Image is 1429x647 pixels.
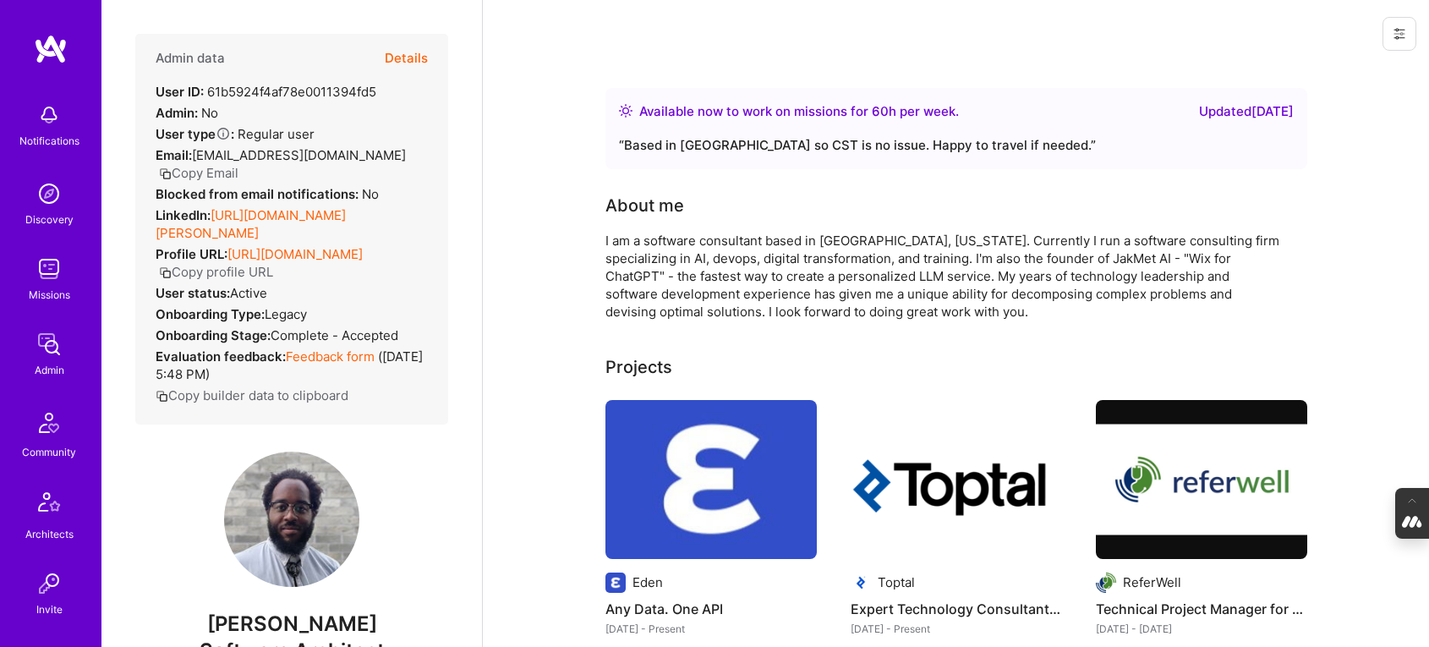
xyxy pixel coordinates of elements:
[22,443,76,461] div: Community
[35,361,64,379] div: Admin
[159,164,238,182] button: Copy Email
[851,573,871,593] img: Company logo
[878,573,915,591] div: Toptal
[230,285,267,301] span: Active
[159,167,172,180] i: icon Copy
[156,185,379,203] div: No
[32,567,66,600] img: Invite
[34,34,68,64] img: logo
[605,232,1282,321] div: I am a software consultant based in [GEOGRAPHIC_DATA], [US_STATE]. Currently I run a software con...
[192,147,406,163] span: [EMAIL_ADDRESS][DOMAIN_NAME]
[25,211,74,228] div: Discovery
[29,286,70,304] div: Missions
[156,285,230,301] strong: User status:
[851,400,1062,559] img: Expert Technology Consultant at TopTal
[1096,598,1307,620] h4: Technical Project Manager for Referwell
[159,266,172,279] i: icon Copy
[32,252,66,286] img: teamwork
[605,400,817,559] img: Any Data. One API
[19,132,79,150] div: Notifications
[605,598,817,620] h4: Any Data. One API
[159,263,273,281] button: Copy profile URL
[385,34,428,83] button: Details
[271,327,398,343] span: Complete - Accepted
[1096,620,1307,638] div: [DATE] - [DATE]
[872,103,889,119] span: 60
[851,598,1062,620] h4: Expert Technology Consultant at [GEOGRAPHIC_DATA]
[619,104,632,118] img: Availability
[605,620,817,638] div: [DATE] - Present
[156,83,376,101] div: 61b5924f4af78e0011394fd5
[156,105,198,121] strong: Admin:
[156,207,211,223] strong: LinkedIn:
[156,348,428,383] div: ( [DATE] 5:48 PM )
[156,104,218,122] div: No
[1199,101,1294,122] div: Updated [DATE]
[632,573,663,591] div: Eden
[156,246,227,262] strong: Profile URL:
[29,485,69,525] img: Architects
[25,525,74,543] div: Architects
[605,573,626,593] img: Company logo
[605,354,672,380] div: Projects
[639,101,959,122] div: Available now to work on missions for h per week .
[1096,573,1116,593] img: Company logo
[605,193,684,218] div: About me
[227,246,363,262] a: [URL][DOMAIN_NAME]
[156,147,192,163] strong: Email:
[156,84,204,100] strong: User ID:
[32,98,66,132] img: bell
[156,126,234,142] strong: User type :
[32,327,66,361] img: admin teamwork
[156,390,168,403] i: icon Copy
[156,51,225,66] h4: Admin data
[216,126,231,141] i: Help
[156,327,271,343] strong: Onboarding Stage:
[619,135,1294,156] div: “ Based in [GEOGRAPHIC_DATA] so CST is no issue. Happy to travel if needed. ”
[156,186,362,202] strong: Blocked from email notifications:
[265,306,307,322] span: legacy
[156,348,286,365] strong: Evaluation feedback:
[29,403,69,443] img: Community
[36,600,63,618] div: Invite
[851,620,1062,638] div: [DATE] - Present
[156,125,315,143] div: Regular user
[156,306,265,322] strong: Onboarding Type:
[286,348,375,365] a: Feedback form
[32,177,66,211] img: discovery
[156,207,346,241] a: [URL][DOMAIN_NAME][PERSON_NAME]
[1123,573,1181,591] div: ReferWell
[135,611,448,637] span: [PERSON_NAME]
[224,452,359,587] img: User Avatar
[1096,400,1307,559] img: Technical Project Manager for Referwell
[156,387,348,404] button: Copy builder data to clipboard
